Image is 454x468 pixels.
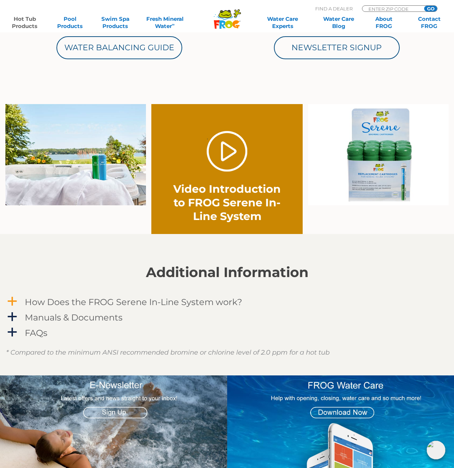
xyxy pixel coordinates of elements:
a: Water CareExperts [254,15,311,30]
img: openIcon [427,441,445,459]
a: Water Balancing Guide [56,36,182,59]
h4: FAQs [25,328,47,338]
a: a How Does the FROG Serene In-Line System work? [6,295,448,309]
sup: ∞ [172,22,175,27]
p: Find A Dealer [315,5,353,12]
a: AboutFROG [366,15,402,30]
a: Water CareBlog [321,15,357,30]
img: Sereneontowel [5,104,146,205]
span: a [7,312,18,322]
a: Hot TubProducts [7,15,42,30]
em: * Compared to the minimum ANSI recommended bromine or chlorine level of 2.0 ppm for a hot tub [6,348,330,356]
input: Zip Code Form [368,6,416,12]
a: ContactFROG [412,15,447,30]
a: PoolProducts [52,15,88,30]
input: GO [424,6,437,11]
a: Newsletter Signup [274,36,400,59]
h2: Additional Information [6,265,448,280]
span: a [7,296,18,307]
img: serene [308,104,449,205]
a: a FAQs [6,326,448,340]
h4: Manuals & Documents [25,313,123,322]
span: a [7,327,18,338]
a: a Manuals & Documents [6,311,448,324]
a: Swim SpaProducts [98,15,133,30]
h2: Video Introduction to FROG Serene In-Line System [166,182,288,223]
a: Fresh MineralWater∞ [143,15,187,30]
a: Play Video [207,131,247,172]
h4: How Does the FROG Serene In-Line System work? [25,297,242,307]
